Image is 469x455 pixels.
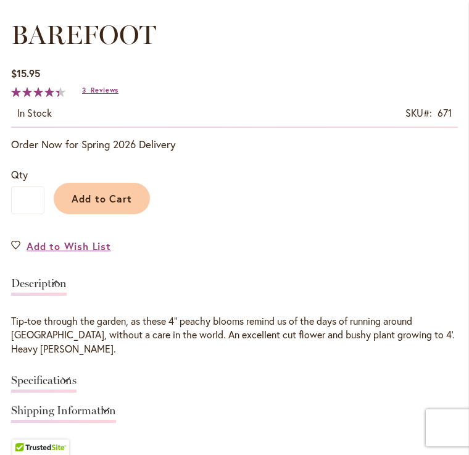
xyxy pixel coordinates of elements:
a: 3 Reviews [82,86,118,94]
span: Qty [11,168,28,181]
div: 89% [11,87,65,97]
div: Detailed Product Info [11,272,458,430]
span: $15.95 [11,67,40,80]
span: BAREFOOT [11,19,156,51]
span: 3 [82,86,86,94]
div: Availability [17,106,52,120]
strong: SKU [405,106,432,119]
a: Specifications [11,375,77,393]
a: Shipping Information [11,405,116,423]
span: Reviews [91,86,118,94]
span: Add to Wish List [27,239,111,253]
a: Description [11,278,67,296]
p: Order Now for Spring 2026 Delivery [11,137,458,152]
a: Add to Wish List [11,239,111,253]
span: In stock [17,106,52,119]
p: Tip-toe through the garden, as these 4" peachy blooms remind us of the days of running around [GE... [11,314,458,357]
span: Add to Cart [72,192,133,205]
div: 671 [438,106,452,120]
button: Add to Cart [54,183,150,214]
iframe: Launch Accessibility Center [9,411,44,446]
